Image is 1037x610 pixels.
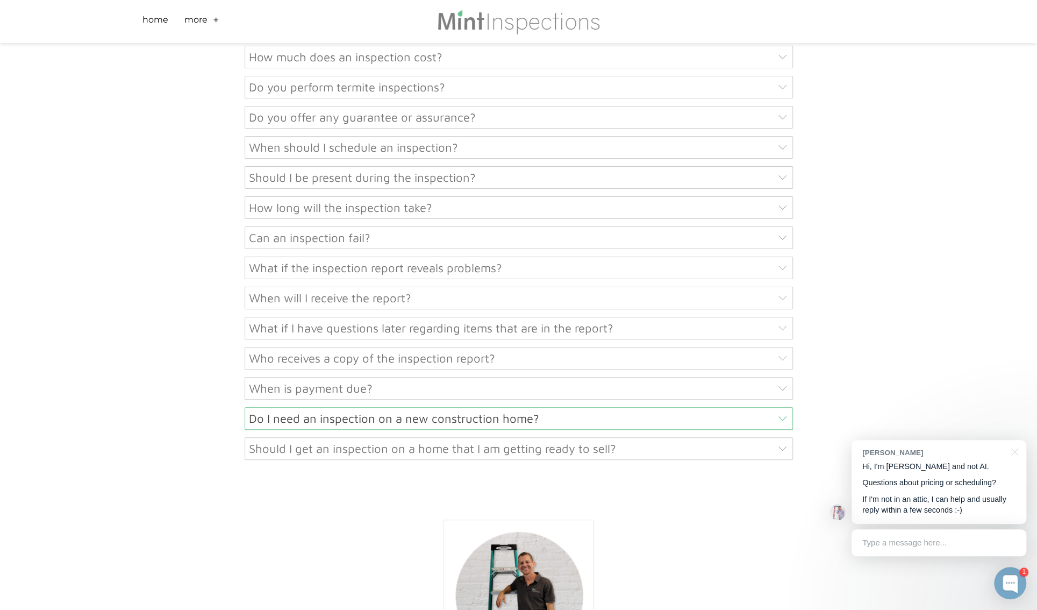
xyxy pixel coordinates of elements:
[245,136,793,159] div: When should I schedule an inspection?
[245,257,793,279] div: What if the inspection report reveals problems?
[437,9,600,34] img: Mint Inspections
[213,13,219,30] a: +
[245,377,793,400] div: When is payment due?
[862,477,1015,488] p: Questions about pricing or scheduling?
[245,317,793,339] div: What if I have questions later regarding items that are in the report?
[245,76,793,98] div: Do you perform termite inspections?
[829,504,846,520] img: Josh Molleur
[245,437,793,460] div: Should I get an inspection on a home that I am getting ready to sell?
[862,461,1015,472] p: Hi, I'm [PERSON_NAME] and not AI.
[184,13,208,30] a: More
[142,13,168,30] a: Home
[1019,568,1028,577] div: 1
[245,166,793,189] div: Should I be present during the inspection?
[245,46,793,68] div: How much does an inspection cost?
[245,196,793,219] div: How long will the inspection take?
[245,287,793,309] div: When will I receive the report?
[245,407,793,430] div: Do I need an inspection on a new construction home?
[245,226,793,249] div: Can an inspection fail?
[862,494,1015,516] p: If I'm not in an attic, I can help and usually reply within a few seconds :-)
[862,448,1005,458] div: [PERSON_NAME]
[245,347,793,370] div: Who receives a copy of the inspection report?
[245,106,793,129] div: Do you offer any guarantee or assurance?
[852,529,1026,556] div: Type a message here...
